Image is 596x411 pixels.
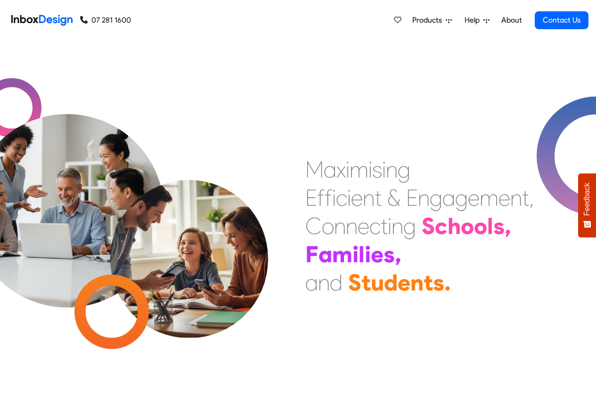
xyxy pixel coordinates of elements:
a: About [498,11,524,30]
div: g [455,184,468,212]
div: , [505,212,511,240]
div: g [403,212,416,240]
div: c [369,212,381,240]
div: , [395,240,401,268]
div: c [435,212,448,240]
div: E [406,184,418,212]
div: x [336,155,346,184]
div: s [433,268,444,297]
div: i [346,155,350,184]
span: Help [465,15,483,26]
div: t [424,268,433,297]
div: E [305,184,317,212]
div: n [418,184,430,212]
div: i [365,240,371,268]
div: e [371,240,384,268]
div: h [448,212,461,240]
div: S [422,212,435,240]
div: o [461,212,474,240]
div: c [336,184,347,212]
div: o [474,212,487,240]
div: i [332,184,336,212]
div: t [522,184,529,212]
a: Help [461,11,493,30]
div: Maximising Efficient & Engagement, Connecting Schools, Families, and Students. [305,155,534,297]
div: n [386,155,398,184]
div: e [468,184,480,212]
div: l [359,240,365,268]
div: m [350,155,368,184]
div: s [372,155,382,184]
div: i [347,184,351,212]
div: e [358,212,369,240]
div: F [305,240,318,268]
div: g [398,155,410,184]
div: m [480,184,498,212]
div: t [375,184,382,212]
div: M [305,155,324,184]
div: e [351,184,363,212]
div: n [346,212,358,240]
div: e [498,184,510,212]
a: Contact Us [535,11,588,29]
div: u [371,268,384,297]
div: i [382,155,386,184]
div: d [384,268,398,297]
div: e [398,268,410,297]
div: & [387,184,400,212]
div: t [381,212,388,240]
div: C [305,212,322,240]
div: n [363,184,375,212]
div: i [368,155,372,184]
div: n [318,268,330,297]
div: o [322,212,334,240]
div: s [384,240,395,268]
span: Products [412,15,446,26]
div: a [324,155,336,184]
a: Products [408,11,456,30]
div: . [444,268,451,297]
div: S [348,268,361,297]
div: i [352,240,359,268]
img: parents_with_child.png [90,141,288,338]
a: 07 281 1600 [80,15,131,26]
div: n [392,212,403,240]
span: Feedback [583,183,591,216]
div: n [334,212,346,240]
div: l [487,212,493,240]
button: Feedback - Show survey [578,173,596,237]
div: n [410,268,424,297]
div: n [510,184,522,212]
div: f [317,184,325,212]
div: m [332,240,352,268]
div: g [430,184,442,212]
div: t [361,268,371,297]
div: a [318,240,332,268]
div: a [305,268,318,297]
div: s [493,212,505,240]
div: d [330,268,343,297]
div: , [529,184,534,212]
div: f [325,184,332,212]
div: a [442,184,455,212]
div: i [388,212,392,240]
